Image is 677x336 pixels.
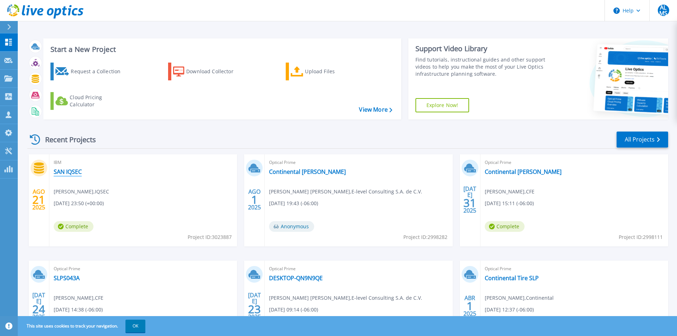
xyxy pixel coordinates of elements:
[463,200,476,206] span: 31
[248,187,261,213] div: AGO 2025
[27,131,106,148] div: Recent Projects
[54,199,104,207] span: [DATE] 23:50 (+00:00)
[619,233,663,241] span: Project ID: 2998111
[617,132,668,148] a: All Projects
[32,306,45,312] span: 24
[269,199,318,207] span: [DATE] 19:43 (-06:00)
[188,233,232,241] span: Project ID: 3023887
[70,94,127,108] div: Cloud Pricing Calculator
[485,265,664,273] span: Optical Prime
[485,188,534,196] span: [PERSON_NAME] , CFE
[269,159,448,166] span: Optical Prime
[269,306,318,314] span: [DATE] 09:14 (-06:00)
[54,306,103,314] span: [DATE] 14:38 (-06:00)
[54,221,93,232] span: Complete
[71,64,128,79] div: Request a Collection
[269,294,422,302] span: [PERSON_NAME] [PERSON_NAME] , E-level Consulting S.A. de C.V.
[463,293,477,319] div: ABR 2025
[485,274,539,282] a: Continental Tire SLP
[485,306,534,314] span: [DATE] 12:37 (-06:00)
[415,44,548,53] div: Support Video Library
[32,187,45,213] div: AGO 2025
[54,274,80,282] a: SLPS043A
[54,265,233,273] span: Optical Prime
[54,188,109,196] span: [PERSON_NAME] , IQSEC
[54,159,233,166] span: IBM
[32,197,45,203] span: 21
[415,98,469,112] a: Explore Now!
[251,197,258,203] span: 1
[269,188,422,196] span: [PERSON_NAME] [PERSON_NAME] , E-level Consulting S.A. de C.V.
[286,63,365,80] a: Upload Files
[269,221,314,232] span: Anonymous
[125,320,145,332] button: OK
[467,303,473,309] span: 1
[50,46,392,53] h3: Start a New Project
[485,168,562,175] a: Continental [PERSON_NAME]
[50,63,130,80] a: Request a Collection
[485,221,525,232] span: Complete
[32,293,45,319] div: [DATE] 2025
[269,265,448,273] span: Optical Prime
[415,56,548,78] div: Find tutorials, instructional guides and other support videos to help you make the most of your L...
[248,293,261,319] div: [DATE] 2025
[186,64,243,79] div: Download Collector
[20,320,145,332] span: This site uses cookies to track your navigation.
[305,64,362,79] div: Upload Files
[168,63,247,80] a: Download Collector
[54,168,82,175] a: SAN IQSEC
[248,306,261,312] span: 23
[403,233,447,241] span: Project ID: 2998282
[463,187,477,213] div: [DATE] 2025
[269,274,323,282] a: DESKTOP-QN9N9QE
[54,294,103,302] span: [PERSON_NAME] , CFE
[485,294,554,302] span: [PERSON_NAME] , Continental
[658,5,669,16] span: ALMS
[269,168,346,175] a: Continental [PERSON_NAME]
[485,159,664,166] span: Optical Prime
[50,92,130,110] a: Cloud Pricing Calculator
[485,199,534,207] span: [DATE] 15:11 (-06:00)
[359,106,392,113] a: View More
